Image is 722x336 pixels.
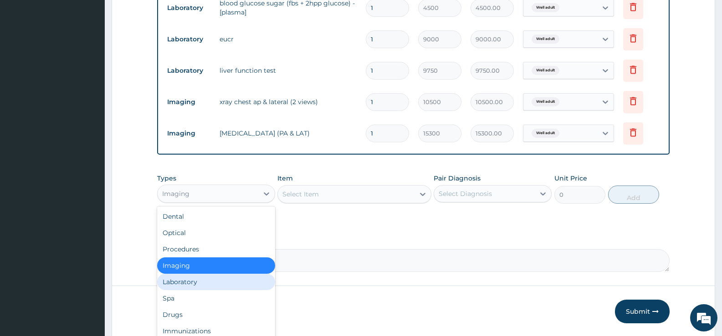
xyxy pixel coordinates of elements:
label: Comment [157,236,670,244]
span: Well adult [532,129,559,138]
span: Well adult [532,35,559,44]
textarea: Type your message and hit 'Enter' [5,232,174,264]
div: Dental [157,208,275,225]
td: Laboratory [163,62,215,79]
div: Select Diagnosis [439,189,492,198]
td: Imaging [163,125,215,142]
td: [MEDICAL_DATA] (PA & LAT) [215,124,361,142]
span: Well adult [532,97,559,106]
label: Types [157,175,176,182]
span: We're online! [53,106,126,198]
span: Well adult [532,66,559,75]
div: Laboratory [157,274,275,290]
div: Minimize live chat window [149,5,171,26]
label: Pair Diagnosis [434,174,481,183]
label: Unit Price [554,174,587,183]
div: Procedures [157,241,275,257]
div: Spa [157,290,275,306]
td: eucr [215,30,361,48]
img: d_794563401_company_1708531726252_794563401 [17,45,37,68]
button: Add [608,186,659,204]
td: Imaging [163,94,215,110]
div: Chat with us now [47,51,153,63]
td: Laboratory [163,31,215,48]
div: Drugs [157,306,275,323]
td: xray chest ap & lateral (2 views) [215,93,361,111]
span: Well adult [532,3,559,12]
button: Submit [615,300,670,323]
div: Imaging [162,189,189,198]
div: Imaging [157,257,275,274]
div: Optical [157,225,275,241]
label: Item [277,174,293,183]
div: Select Item [282,190,319,199]
td: liver function test [215,61,361,80]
